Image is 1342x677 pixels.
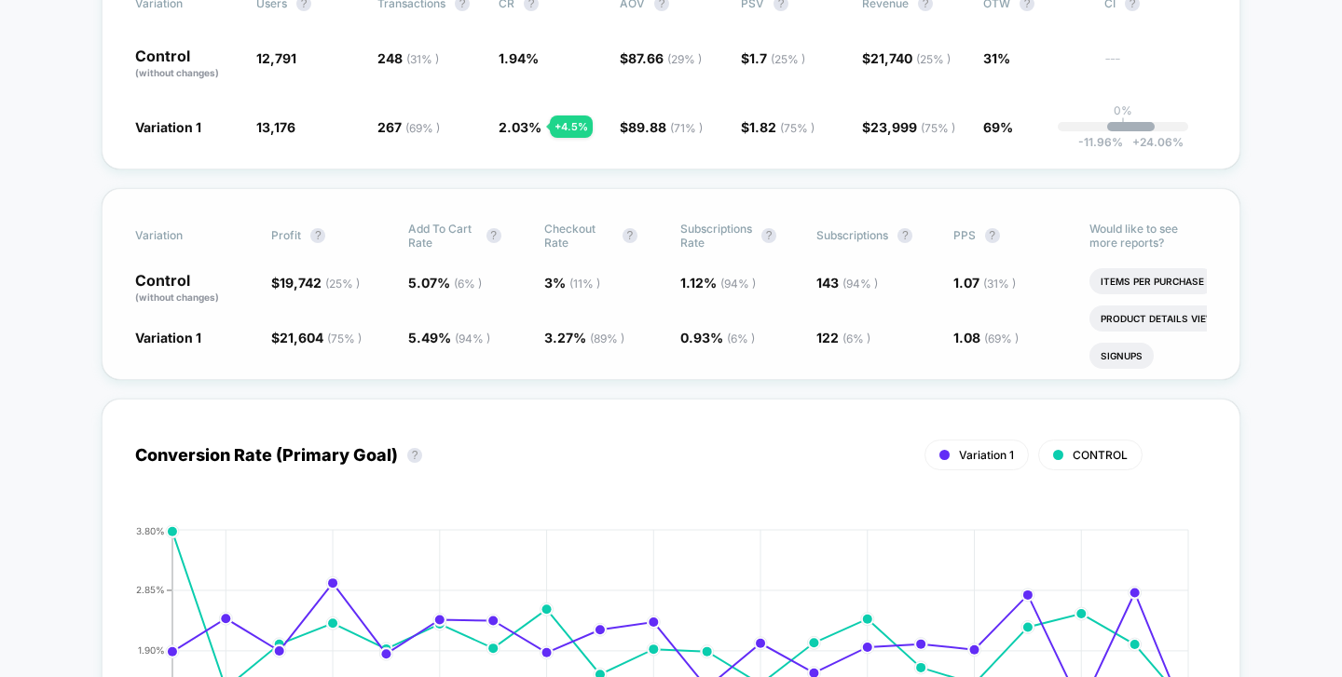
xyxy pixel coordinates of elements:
[870,50,951,66] span: 21,740
[408,330,490,345] span: 5.49 %
[916,52,951,66] span: ( 25 % )
[720,277,756,291] span: ( 94 % )
[628,50,702,66] span: 87.66
[499,119,541,135] span: 2.03 %
[590,332,624,345] span: ( 89 % )
[921,121,955,135] span: ( 75 % )
[983,50,1010,66] span: 31%
[310,228,325,243] button: ?
[325,277,360,291] span: ( 25 % )
[135,48,238,80] p: Control
[623,228,637,243] button: ?
[680,275,756,291] span: 1.12 %
[1123,135,1184,149] span: 24.06 %
[499,50,539,66] span: 1.94 %
[620,50,702,66] span: $
[455,332,490,345] span: ( 94 % )
[983,119,1013,135] span: 69%
[569,277,600,291] span: ( 11 % )
[544,222,613,250] span: Checkout Rate
[136,524,165,535] tspan: 3.80%
[1132,135,1140,149] span: +
[727,332,755,345] span: ( 6 % )
[544,330,624,345] span: 3.27 %
[135,67,219,78] span: (without changes)
[407,448,422,463] button: ?
[135,222,238,250] span: Variation
[1073,448,1128,462] span: CONTROL
[1089,343,1154,369] li: Signups
[985,228,1000,243] button: ?
[550,115,593,138] div: + 4.5 %
[377,50,439,66] span: 248
[620,119,703,135] span: $
[953,275,1016,291] span: 1.07
[667,52,702,66] span: ( 29 % )
[280,275,360,291] span: 19,742
[138,644,165,656] tspan: 1.90%
[256,50,296,66] span: 12,791
[780,121,815,135] span: ( 75 % )
[377,119,440,135] span: 267
[1089,305,1260,332] li: Product Details Views Rate
[959,448,1014,462] span: Variation 1
[271,330,362,345] span: $
[271,228,301,242] span: Profit
[406,52,439,66] span: ( 31 % )
[761,228,776,243] button: ?
[897,228,912,243] button: ?
[405,121,440,135] span: ( 69 % )
[135,291,219,303] span: (without changes)
[870,119,955,135] span: 23,999
[816,330,870,345] span: 122
[1089,268,1215,294] li: Items Per Purchase
[280,330,362,345] span: 21,604
[771,52,805,66] span: ( 25 % )
[486,228,501,243] button: ?
[135,273,253,305] p: Control
[544,275,600,291] span: 3 %
[1089,222,1207,250] p: Would like to see more reports?
[862,50,951,66] span: $
[680,222,752,250] span: Subscriptions Rate
[135,119,201,135] span: Variation 1
[816,228,888,242] span: Subscriptions
[741,119,815,135] span: $
[1121,117,1125,131] p: |
[741,50,805,66] span: $
[953,228,976,242] span: PPS
[256,119,295,135] span: 13,176
[842,332,870,345] span: ( 6 % )
[327,332,362,345] span: ( 75 % )
[135,330,201,345] span: Variation 1
[749,119,815,135] span: 1.82
[983,277,1016,291] span: ( 31 % )
[1104,53,1207,80] span: ---
[670,121,703,135] span: ( 71 % )
[749,50,805,66] span: 1.7
[408,222,477,250] span: Add To Cart Rate
[271,275,360,291] span: $
[136,584,165,595] tspan: 2.85%
[454,277,482,291] span: ( 6 % )
[680,330,755,345] span: 0.93 %
[1078,135,1123,149] span: -11.96 %
[862,119,955,135] span: $
[408,275,482,291] span: 5.07 %
[816,275,878,291] span: 143
[628,119,703,135] span: 89.88
[984,332,1019,345] span: ( 69 % )
[1114,103,1132,117] p: 0%
[842,277,878,291] span: ( 94 % )
[953,330,1019,345] span: 1.08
